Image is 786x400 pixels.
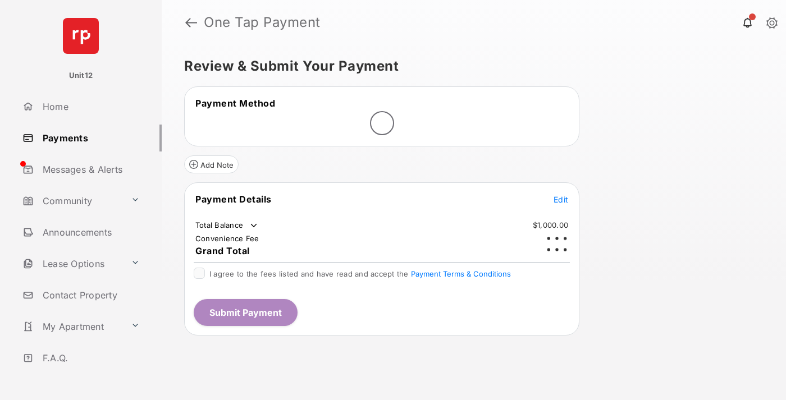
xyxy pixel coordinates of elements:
[69,70,93,81] p: Unit12
[554,194,568,205] button: Edit
[195,98,275,109] span: Payment Method
[18,125,162,151] a: Payments
[209,269,511,278] span: I agree to the fees listed and have read and accept the
[18,93,162,120] a: Home
[18,156,162,183] a: Messages & Alerts
[204,16,321,29] strong: One Tap Payment
[18,187,126,214] a: Community
[18,313,126,340] a: My Apartment
[63,18,99,54] img: svg+xml;base64,PHN2ZyB4bWxucz0iaHR0cDovL3d3dy53My5vcmcvMjAwMC9zdmciIHdpZHRoPSI2NCIgaGVpZ2h0PSI2NC...
[195,245,250,256] span: Grand Total
[532,220,569,230] td: $1,000.00
[18,282,162,309] a: Contact Property
[195,233,260,243] td: Convenience Fee
[184,155,239,173] button: Add Note
[554,195,568,204] span: Edit
[411,269,511,278] button: I agree to the fees listed and have read and accept the
[184,59,755,73] h5: Review & Submit Your Payment
[18,219,162,246] a: Announcements
[18,250,126,277] a: Lease Options
[194,299,298,326] button: Submit Payment
[18,344,162,371] a: F.A.Q.
[195,220,259,231] td: Total Balance
[195,194,272,205] span: Payment Details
